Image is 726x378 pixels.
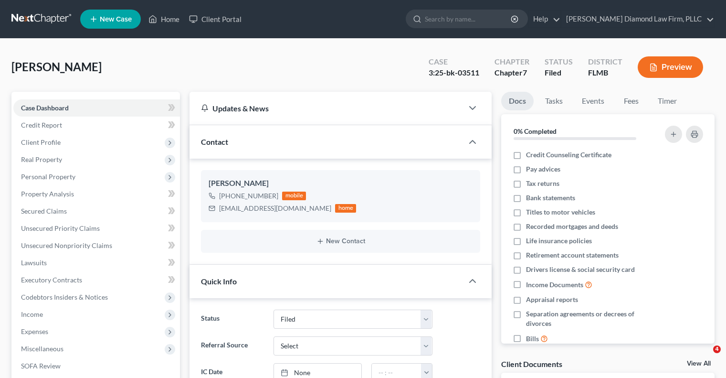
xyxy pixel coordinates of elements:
[526,309,653,328] span: Separation agreements or decrees of divorces
[335,204,356,213] div: home
[523,68,527,77] span: 7
[21,293,108,301] span: Codebtors Insiders & Notices
[219,191,278,201] div: [PHONE_NUMBER]
[501,359,562,369] div: Client Documents
[209,178,473,189] div: [PERSON_NAME]
[21,259,47,267] span: Lawsuits
[13,99,180,117] a: Case Dashboard
[13,203,180,220] a: Secured Claims
[425,10,512,28] input: Search by name...
[495,67,529,78] div: Chapter
[526,280,583,290] span: Income Documents
[526,295,578,304] span: Appraisal reports
[21,276,82,284] span: Executory Contracts
[588,56,622,67] div: District
[21,121,62,129] span: Credit Report
[21,327,48,335] span: Expenses
[588,67,622,78] div: FLMB
[650,92,684,110] a: Timer
[526,150,611,160] span: Credit Counseling Certificate
[21,190,74,198] span: Property Analysis
[526,250,619,260] span: Retirement account statements
[184,11,246,28] a: Client Portal
[526,222,618,231] span: Recorded mortgages and deeds
[21,155,62,163] span: Real Property
[21,173,75,181] span: Personal Property
[526,334,539,344] span: Bills
[537,92,570,110] a: Tasks
[201,277,237,286] span: Quick Info
[616,92,646,110] a: Fees
[501,92,534,110] a: Docs
[13,237,180,254] a: Unsecured Nonpriority Claims
[11,60,102,74] span: [PERSON_NAME]
[21,241,112,249] span: Unsecured Nonpriority Claims
[201,137,228,146] span: Contact
[21,345,63,353] span: Miscellaneous
[561,11,714,28] a: [PERSON_NAME] Diamond Law Firm, PLLC
[526,236,592,246] span: Life insurance policies
[13,185,180,203] a: Property Analysis
[13,357,180,375] a: SOFA Review
[21,310,43,318] span: Income
[21,207,67,215] span: Secured Claims
[100,16,132,23] span: New Case
[201,103,452,113] div: Updates & News
[13,117,180,134] a: Credit Report
[526,179,559,188] span: Tax returns
[545,56,573,67] div: Status
[526,193,575,203] span: Bank statements
[526,207,595,217] span: Titles to motor vehicles
[13,254,180,271] a: Lawsuits
[429,67,479,78] div: 3:25-bk-03511
[638,56,703,78] button: Preview
[514,127,557,135] strong: 0% Completed
[694,346,716,368] iframe: Intercom live chat
[687,360,711,367] a: View All
[13,271,180,289] a: Executory Contracts
[713,346,721,353] span: 4
[429,56,479,67] div: Case
[545,67,573,78] div: Filed
[219,204,331,213] div: [EMAIL_ADDRESS][DOMAIN_NAME]
[282,192,306,200] div: mobile
[196,310,268,329] label: Status
[21,138,61,146] span: Client Profile
[144,11,184,28] a: Home
[574,92,612,110] a: Events
[21,362,61,370] span: SOFA Review
[526,265,635,274] span: Drivers license & social security card
[209,238,473,245] button: New Contact
[13,220,180,237] a: Unsecured Priority Claims
[196,336,268,356] label: Referral Source
[21,224,100,232] span: Unsecured Priority Claims
[495,56,529,67] div: Chapter
[528,11,560,28] a: Help
[21,104,69,112] span: Case Dashboard
[526,164,560,174] span: Pay advices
